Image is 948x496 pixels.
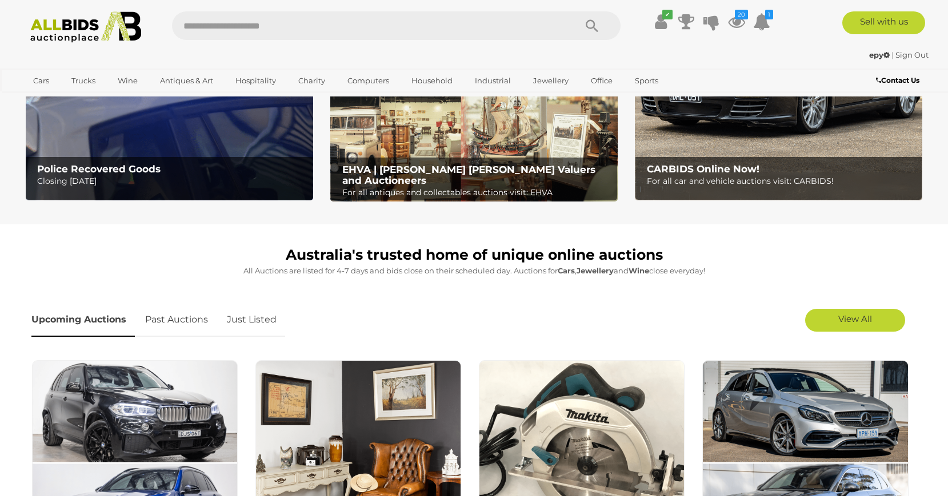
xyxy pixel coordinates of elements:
img: Allbids.com.au [24,11,148,43]
a: Sell with us [842,11,925,34]
a: Contact Us [876,74,922,87]
a: Cars [26,71,57,90]
a: Upcoming Auctions [31,303,135,337]
strong: Jewellery [577,266,614,275]
a: Office [583,71,620,90]
a: Just Listed [218,303,285,337]
a: 20 [728,11,745,32]
a: View All [805,309,905,332]
a: Industrial [467,71,518,90]
a: EHVA | Evans Hastings Valuers and Auctioneers EHVA | [PERSON_NAME] [PERSON_NAME] Valuers and Auct... [330,87,618,202]
a: Past Auctions [137,303,217,337]
a: Sports [627,71,666,90]
a: Computers [340,71,397,90]
a: Household [404,71,460,90]
button: Search [563,11,621,40]
a: Wine [110,71,145,90]
b: Contact Us [876,76,919,84]
a: 1 [753,11,770,32]
strong: Wine [629,266,649,275]
h1: Australia's trusted home of unique online auctions [31,247,917,263]
p: Closing [DATE] [37,174,306,188]
i: 1 [765,10,773,19]
p: For all antiques and collectables auctions visit: EHVA [342,186,611,200]
p: For all car and vehicle auctions visit: CARBIDS! [647,174,916,188]
i: 20 [735,10,748,19]
span: | [891,50,894,59]
b: EHVA | [PERSON_NAME] [PERSON_NAME] Valuers and Auctioneers [342,164,595,186]
a: Sign Out [895,50,929,59]
a: ✔ [653,11,670,32]
i: ✔ [662,10,673,19]
a: epy [869,50,891,59]
a: Charity [291,71,333,90]
b: Police Recovered Goods [37,163,161,175]
strong: epy [869,50,890,59]
a: [GEOGRAPHIC_DATA] [26,90,122,109]
a: Trucks [64,71,103,90]
b: CARBIDS Online Now! [647,163,759,175]
a: Hospitality [228,71,283,90]
a: Jewellery [526,71,576,90]
img: EHVA | Evans Hastings Valuers and Auctioneers [330,87,618,202]
span: View All [838,313,872,324]
a: Antiques & Art [153,71,221,90]
p: All Auctions are listed for 4-7 days and bids close on their scheduled day. Auctions for , and cl... [31,264,917,277]
strong: Cars [558,266,575,275]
